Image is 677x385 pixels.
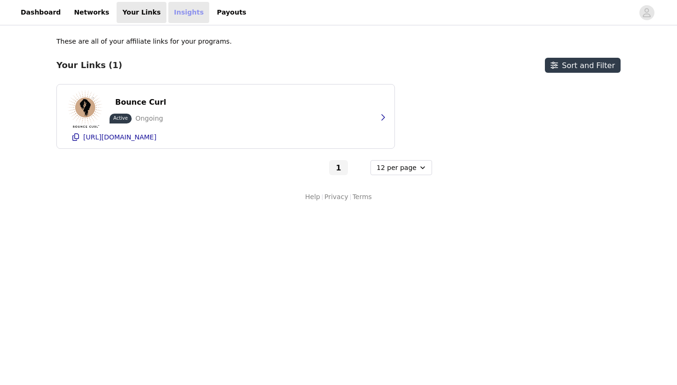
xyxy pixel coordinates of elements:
p: [URL][DOMAIN_NAME] [83,133,157,141]
button: Go to previous page [308,160,327,175]
button: Sort and Filter [545,58,621,73]
a: Networks [68,2,115,23]
a: Dashboard [15,2,66,23]
h3: Your Links (1) [56,60,122,70]
img: Bounce Curl [66,90,104,128]
button: [URL][DOMAIN_NAME] [66,130,385,145]
a: Your Links [117,2,166,23]
a: Payouts [211,2,252,23]
p: Ongoing [135,114,163,123]
p: Active [113,115,128,122]
a: Privacy [324,192,348,202]
a: Insights [168,2,209,23]
button: Go To Page 1 [329,160,348,175]
a: Help [305,192,320,202]
p: These are all of your affiliate links for your programs. [56,37,232,46]
button: Go to next page [350,160,369,175]
button: Bounce Curl [110,95,172,110]
p: Bounce Curl [115,98,166,107]
div: avatar [642,5,651,20]
a: Terms [353,192,372,202]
